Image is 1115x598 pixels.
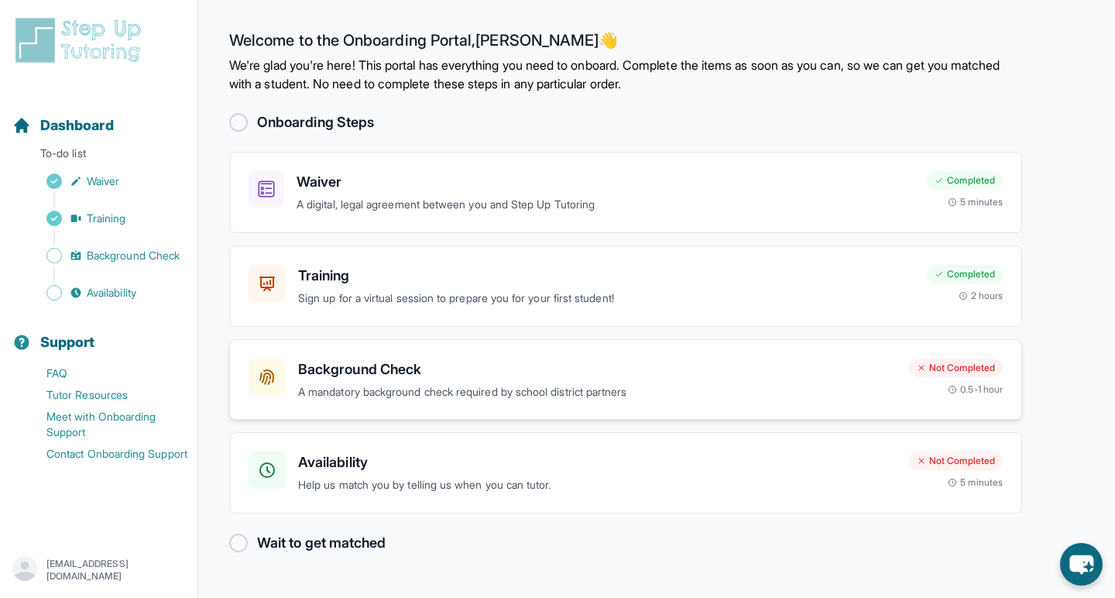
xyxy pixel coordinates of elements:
a: Waiver [12,170,197,192]
a: FAQ [12,363,197,384]
div: Not Completed [909,452,1003,470]
button: chat-button [1060,543,1103,586]
button: [EMAIL_ADDRESS][DOMAIN_NAME] [12,556,185,584]
a: Background Check [12,245,197,266]
h3: Training [298,265,914,287]
h2: Wait to get matched [257,532,386,554]
a: Dashboard [12,115,114,136]
div: 5 minutes [948,476,1003,489]
p: Sign up for a virtual session to prepare you for your first student! [298,290,914,308]
span: Availability [87,285,136,301]
p: A digital, legal agreement between you and Step Up Tutoring [297,196,914,214]
a: Availability [12,282,197,304]
a: Background CheckA mandatory background check required by school district partnersNot Completed0.5... [229,339,1022,421]
div: 0.5-1 hour [948,383,1003,396]
div: 2 hours [959,290,1003,302]
span: Waiver [87,174,119,189]
h3: Waiver [297,171,914,193]
p: We're glad you're here! This portal has everything you need to onboard. Complete the items as soo... [229,56,1022,93]
span: Dashboard [40,115,114,136]
p: To-do list [6,146,191,167]
a: WaiverA digital, legal agreement between you and Step Up TutoringCompleted5 minutes [229,152,1022,233]
span: Training [87,211,126,226]
div: Not Completed [909,359,1003,377]
a: Training [12,208,197,229]
a: Contact Onboarding Support [12,443,197,465]
img: logo [12,15,150,65]
span: Background Check [87,248,180,263]
a: Meet with Onboarding Support [12,406,197,443]
button: Dashboard [6,90,191,143]
p: A mandatory background check required by school district partners [298,383,897,401]
a: AvailabilityHelp us match you by telling us when you can tutor.Not Completed5 minutes [229,432,1022,514]
a: TrainingSign up for a virtual session to prepare you for your first student!Completed2 hours [229,246,1022,327]
span: Support [40,332,95,353]
a: Tutor Resources [12,384,197,406]
div: 5 minutes [948,196,1003,208]
div: Completed [927,171,1003,190]
h3: Background Check [298,359,897,380]
div: Completed [927,265,1003,284]
p: Help us match you by telling us when you can tutor. [298,476,897,494]
button: Support [6,307,191,359]
p: [EMAIL_ADDRESS][DOMAIN_NAME] [46,558,185,583]
h2: Welcome to the Onboarding Portal, [PERSON_NAME] 👋 [229,31,1022,56]
h2: Onboarding Steps [257,112,374,133]
h3: Availability [298,452,897,473]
